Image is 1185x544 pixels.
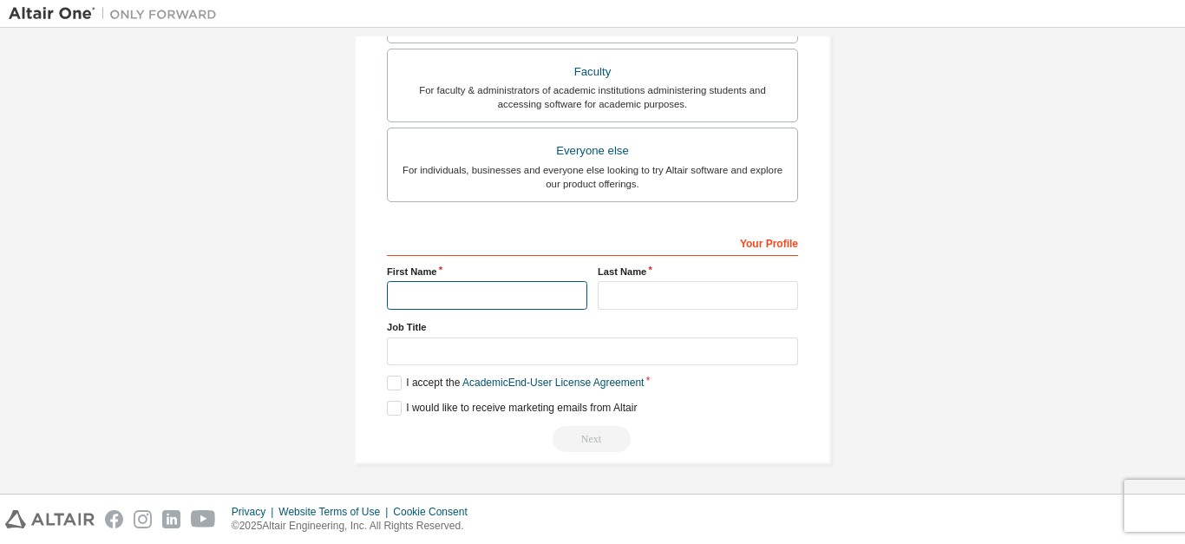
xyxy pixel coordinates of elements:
div: Everyone else [398,139,787,163]
img: altair_logo.svg [5,510,95,528]
img: instagram.svg [134,510,152,528]
div: For individuals, businesses and everyone else looking to try Altair software and explore our prod... [398,163,787,191]
div: For faculty & administrators of academic institutions administering students and accessing softwa... [398,83,787,111]
div: Your Profile [387,228,798,256]
img: youtube.svg [191,510,216,528]
div: Faculty [398,60,787,84]
div: Privacy [232,505,278,519]
label: Last Name [598,265,798,279]
div: Cookie Consent [393,505,477,519]
label: I would like to receive marketing emails from Altair [387,401,637,416]
label: First Name [387,265,587,279]
img: Altair One [9,5,226,23]
img: facebook.svg [105,510,123,528]
div: Website Terms of Use [278,505,393,519]
a: Academic End-User License Agreement [462,377,644,389]
div: Read and acccept EULA to continue [387,426,798,452]
label: I accept the [387,376,644,390]
img: linkedin.svg [162,510,180,528]
p: © 2025 Altair Engineering, Inc. All Rights Reserved. [232,519,478,534]
label: Job Title [387,320,798,334]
